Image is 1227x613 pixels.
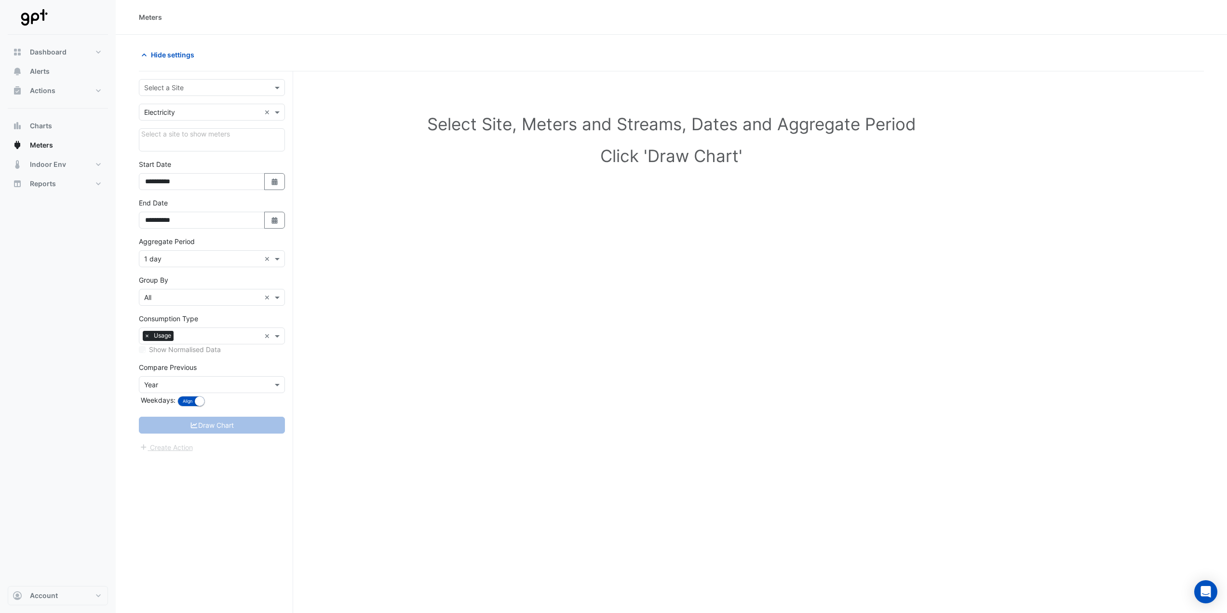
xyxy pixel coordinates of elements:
div: Click Update or Cancel in Details panel [139,128,285,151]
label: Compare Previous [139,362,197,372]
span: Clear [264,254,272,264]
span: Clear [264,107,272,117]
span: Meters [30,140,53,150]
app-icon: Alerts [13,67,22,76]
span: Account [30,591,58,600]
span: Indoor Env [30,160,66,169]
fa-icon: Select Date [270,177,279,186]
span: Actions [30,86,55,95]
button: Reports [8,174,108,193]
span: Alerts [30,67,50,76]
app-icon: Reports [13,179,22,189]
span: Clear [264,292,272,302]
app-icon: Dashboard [13,47,22,57]
span: Hide settings [151,50,194,60]
app-escalated-ticket-create-button: Please correct errors first [139,442,193,450]
div: Select meters or streams to enable normalisation [139,344,285,354]
fa-icon: Select Date [270,216,279,224]
label: End Date [139,198,168,208]
label: Weekdays: [139,395,175,405]
button: Actions [8,81,108,100]
span: Dashboard [30,47,67,57]
img: Company Logo [12,8,55,27]
app-icon: Indoor Env [13,160,22,169]
h1: Click 'Draw Chart' [154,146,1188,166]
span: Charts [30,121,52,131]
label: Consumption Type [139,313,198,324]
app-icon: Actions [13,86,22,95]
h1: Select Site, Meters and Streams, Dates and Aggregate Period [154,114,1188,134]
button: Meters [8,136,108,155]
label: Show Normalised Data [149,344,221,354]
div: Meters [139,12,162,22]
span: Usage [151,331,174,341]
span: × [143,331,151,341]
button: Indoor Env [8,155,108,174]
button: Alerts [8,62,108,81]
button: Account [8,586,108,605]
label: Aggregate Period [139,236,195,246]
span: Clear [264,331,272,341]
button: Hide settings [139,46,201,63]
button: Charts [8,116,108,136]
button: Dashboard [8,42,108,62]
label: Start Date [139,159,171,169]
app-icon: Meters [13,140,22,150]
label: Group By [139,275,168,285]
app-icon: Charts [13,121,22,131]
span: Reports [30,179,56,189]
div: Open Intercom Messenger [1194,580,1217,603]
